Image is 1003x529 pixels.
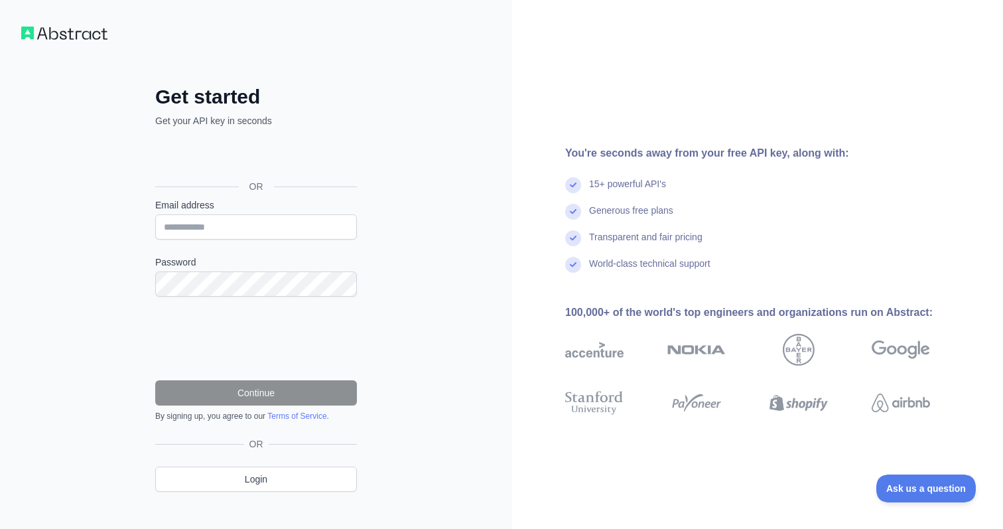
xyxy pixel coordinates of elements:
[589,204,673,230] div: Generous free plans
[155,85,357,109] h2: Get started
[872,388,930,417] img: airbnb
[589,177,666,204] div: 15+ powerful API's
[783,334,815,366] img: bayer
[149,142,361,171] iframe: Sign in with Google Button
[565,334,624,366] img: accenture
[565,177,581,193] img: check mark
[155,380,357,406] button: Continue
[155,313,357,364] iframe: reCAPTCHA
[239,180,274,193] span: OR
[872,334,930,366] img: google
[876,475,976,502] iframe: Toggle Customer Support
[565,388,624,417] img: stanford university
[667,388,726,417] img: payoneer
[565,257,581,273] img: check mark
[565,305,972,321] div: 100,000+ of the world's top engineers and organizations run on Abstract:
[769,388,828,417] img: shopify
[155,256,357,269] label: Password
[565,230,581,246] img: check mark
[155,411,357,421] div: By signing up, you agree to our .
[155,467,357,492] a: Login
[565,145,972,161] div: You're seconds away from your free API key, along with:
[244,437,269,451] span: OR
[589,230,702,257] div: Transparent and fair pricing
[155,198,357,212] label: Email address
[155,114,357,127] p: Get your API key in seconds
[267,412,326,421] a: Terms of Service
[565,204,581,220] img: check mark
[667,334,726,366] img: nokia
[21,27,107,40] img: Workflow
[589,257,710,283] div: World-class technical support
